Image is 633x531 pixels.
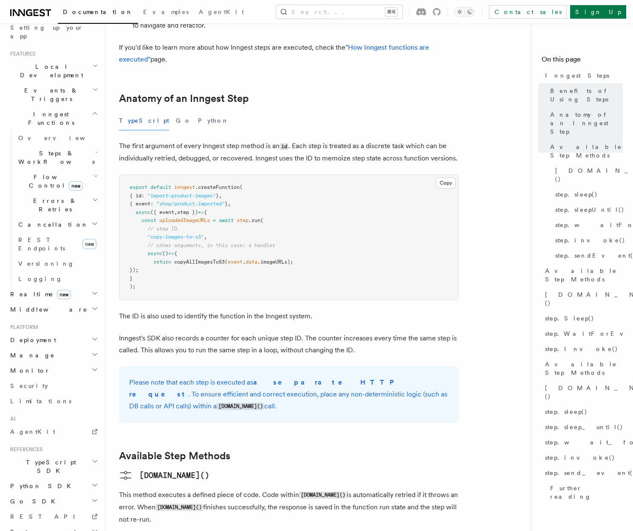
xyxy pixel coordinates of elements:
[7,455,100,478] button: TypeScript SDK
[15,193,100,217] button: Errors & Retries
[18,236,65,252] span: REST Endpoints
[7,393,100,409] a: Limitations
[547,480,623,504] a: Further reading
[545,267,623,284] span: Available Step Methods
[7,351,55,360] span: Manage
[7,59,100,83] button: Local Development
[119,310,459,322] p: The ID is also used to identify the function in the Inngest system.
[257,259,293,265] span: .imageURLs);
[542,287,623,311] a: [DOMAIN_NAME]()
[15,256,100,271] a: Versioning
[10,24,83,39] span: Setting up your app
[7,110,92,127] span: Inngest Functions
[276,5,402,19] button: Search...⌘K
[7,509,100,524] a: REST API
[119,111,169,130] button: TypeScript
[130,201,150,207] span: { event
[147,250,162,256] span: async
[15,220,88,229] span: Cancellation
[204,209,207,215] span: {
[15,271,100,287] a: Logging
[195,184,240,190] span: .createFunction
[542,419,623,435] a: step.sleep_until()
[7,62,93,79] span: Local Development
[225,259,228,265] span: (
[82,239,96,249] span: new
[147,242,275,248] span: // other arguments, in this case: a handler
[174,184,195,190] span: inngest
[552,233,623,248] a: step.invoke()
[7,363,100,378] button: Monitor
[225,201,228,207] span: }
[141,217,156,223] span: const
[141,193,144,199] span: :
[550,87,623,104] span: Benefits of Using Steps
[15,197,92,214] span: Errors & Retries
[249,217,260,223] span: .run
[147,226,177,232] span: // step ID
[555,236,625,244] span: step.invoke()
[143,8,189,15] span: Examples
[299,492,347,499] code: [DOMAIN_NAME]()
[119,42,459,65] p: If you'd like to learn more about how Inngest steps are executed, check the page.
[119,469,209,482] a: [DOMAIN_NAME]()
[15,232,100,256] a: REST Endpointsnew
[10,398,71,405] span: Limitations
[555,205,625,214] span: step.sleepUntil()
[7,348,100,363] button: Manage
[213,217,216,223] span: =
[545,407,588,416] span: step.sleep()
[129,378,399,398] strong: a separate HTTP request
[436,177,456,188] button: Copy
[542,68,623,83] a: Inngest Steps
[129,376,449,413] p: Please note that each step is executed as . To ensure efficient and correct execution, place any ...
[545,360,623,377] span: Available Step Methods
[246,259,257,265] span: data
[7,332,100,348] button: Deployment
[552,202,623,217] a: step.sleepUntil()
[10,513,82,520] span: REST API
[7,287,100,302] button: Realtimenew
[162,250,168,256] span: ()
[570,5,626,19] a: Sign Up
[147,234,204,240] span: "copy-images-to-s3"
[219,193,222,199] span: ,
[199,8,244,15] span: AgentKit
[130,284,136,289] span: );
[545,314,594,323] span: step.Sleep()
[547,139,623,163] a: Available Step Methods
[7,366,50,375] span: Monitor
[545,453,615,462] span: step.invoke()
[7,446,42,453] span: References
[130,184,147,190] span: export
[542,435,623,450] a: step.wait_for_event()
[7,130,100,287] div: Inngest Functions
[237,217,249,223] span: step
[15,130,100,146] a: Overview
[542,326,623,341] a: step.WaitForEvent()
[119,332,459,356] p: Inngest's SDK also records a counter for each unique step ID. The counter increases every time th...
[7,378,100,393] a: Security
[18,135,106,141] span: Overview
[15,149,95,166] span: Steps & Workflows
[7,324,38,331] span: Platform
[552,248,623,263] a: step.sendEvent()
[119,450,230,462] a: Available Step Methods
[555,190,598,199] span: step.sleep()
[7,305,88,314] span: Middleware
[168,250,174,256] span: =>
[130,275,133,281] span: }
[7,290,71,298] span: Realtime
[542,311,623,326] a: step.Sleep()
[542,54,623,68] h4: On this page
[542,404,623,419] a: step.sleep()
[552,187,623,202] a: step.sleep()
[552,163,623,187] a: [DOMAIN_NAME]()
[119,93,249,104] a: Anatomy of an Inngest Step
[194,3,249,23] a: AgentKit
[7,51,35,57] span: Features
[545,71,609,80] span: Inngest Steps
[7,416,16,422] span: AI
[138,3,194,23] a: Examples
[18,260,74,267] span: Versioning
